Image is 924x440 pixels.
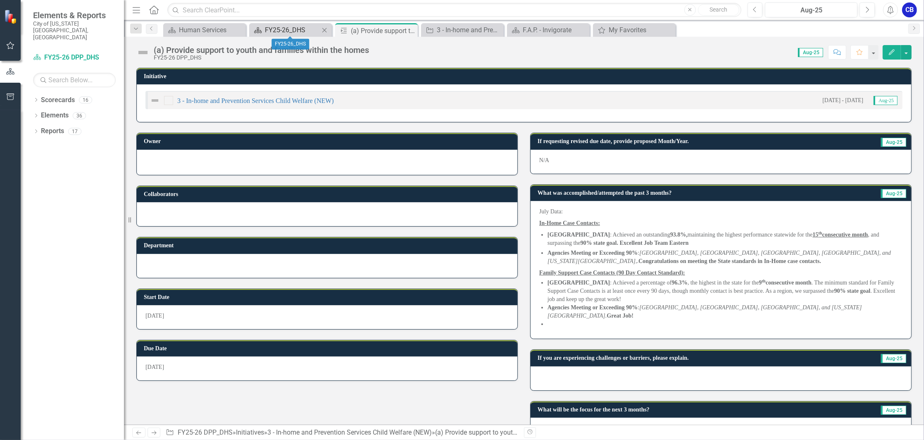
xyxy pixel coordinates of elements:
[548,304,638,311] strong: Agencies Meeting or Exceeding 90%
[881,189,906,198] span: Aug-25
[145,313,164,319] span: [DATE]
[818,231,822,235] sup: th
[548,232,610,238] strong: [GEOGRAPHIC_DATA]
[271,39,309,50] div: FY25-26_DHS
[765,2,857,17] button: Aug-25
[768,5,855,15] div: Aug-25
[144,242,513,249] h3: Department
[144,345,513,352] h3: Due Date
[33,20,116,41] small: City of [US_STATE][GEOGRAPHIC_DATA], [GEOGRAPHIC_DATA]
[165,25,244,35] a: Human Services
[150,96,160,105] img: Not Defined
[435,428,606,436] div: (a) Provide support to youth and families within the homes
[548,250,891,264] em: [GEOGRAPHIC_DATA], [GEOGRAPHIC_DATA], [GEOGRAPHIC_DATA], [GEOGRAPHIC_DATA], and [US_STATE][GEOGRA...
[4,9,19,24] img: ClearPoint Strategy
[881,354,906,363] span: Aug-25
[144,191,513,197] h3: Collaborators
[538,355,853,361] h3: If you are experiencing challenges or barriers, please explain.
[672,280,688,286] strong: 96.3%
[548,280,610,286] strong: [GEOGRAPHIC_DATA]
[136,46,150,59] img: Not Defined
[177,97,334,104] a: 3 - In-home and Prevention Services Child Welfare (NEW)
[523,25,588,35] div: F.A.P. - Invigorate
[670,232,688,238] strong: 93.8%,
[68,128,81,135] div: 17
[265,25,319,35] div: FY25-26_DHS
[73,112,86,119] div: 36
[698,4,739,16] button: Search
[548,231,903,247] li: : Achieved an outstanding maintaining the highest performance statewide for the , and surpassing the
[902,2,917,17] button: CB
[33,53,116,62] a: FY25-26 DPP_DHS
[267,428,432,436] a: 3 - In-home and Prevention Services Child Welfare (NEW)
[79,96,92,103] div: 16
[538,190,847,196] h3: What was accomplished/attempted the past 3 months?
[539,270,685,276] u: Family Support Case Contacts (90 Day Contact Standard):
[154,45,369,55] div: (a) Provide support to youth and families within the homes
[179,25,244,35] div: Human Services
[822,96,863,104] small: [DATE] - [DATE]
[531,150,911,174] div: N/A
[638,258,821,264] strong: Congratulations on meeting the State standards in In-Home case contacts.
[538,407,837,413] h3: What will be the focus for the next 3 months?
[595,25,674,35] a: My Favorites
[41,96,75,105] a: Scorecards
[710,6,727,13] span: Search
[548,249,903,265] li: : .
[144,138,513,144] h3: Owner
[548,279,903,304] li: : Achieved a percentage of , the highest in the state for the . The minimum standard for Family S...
[607,313,634,319] strong: Great Job!
[548,304,862,319] em: [GEOGRAPHIC_DATA], [GEOGRAPHIC_DATA], [GEOGRAPHIC_DATA], and [US_STATE][GEOGRAPHIC_DATA].
[145,364,164,370] span: [DATE]
[548,250,638,256] strong: Agencies Meeting or Exceeding 90%
[874,96,898,105] span: Aug-25
[178,428,233,436] a: FY25-26 DPP_DHS
[33,73,116,87] input: Search Below...
[41,127,64,136] a: Reports
[33,10,116,20] span: Elements & Reports
[539,220,600,226] u: In-Home Case Contacts:
[423,25,502,35] a: 3 - In-home and Prevention Services Child Welfare (NEW)
[548,304,903,320] li: :
[236,428,264,436] a: Initiatives
[167,3,741,17] input: Search ClearPoint...
[609,25,674,35] div: My Favorites
[881,138,906,147] span: Aug-25
[581,240,689,246] strong: 90% state goal. Excellent Job Team Eastern
[539,208,903,218] p: July Data:
[144,73,907,79] h3: Initiative
[759,280,812,286] strong: 9 consecutive month
[812,232,868,238] u: 15 consecutive month
[762,279,766,283] sup: th
[509,25,588,35] a: F.A.P. - Invigorate
[437,25,502,35] div: 3 - In-home and Prevention Services Child Welfare (NEW)
[166,428,518,438] div: » » »
[144,294,513,300] h3: Start Date
[881,406,906,415] span: Aug-25
[41,111,69,120] a: Elements
[251,25,319,35] a: FY25-26_DHS
[154,55,369,61] div: FY25-26 DPP_DHS
[834,288,871,294] strong: 90% state goal
[351,26,416,36] div: (a) Provide support to youth and families within the homes
[798,48,823,57] span: Aug-25
[538,138,853,144] h3: If requesting revised due date, provide proposed Month/Year.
